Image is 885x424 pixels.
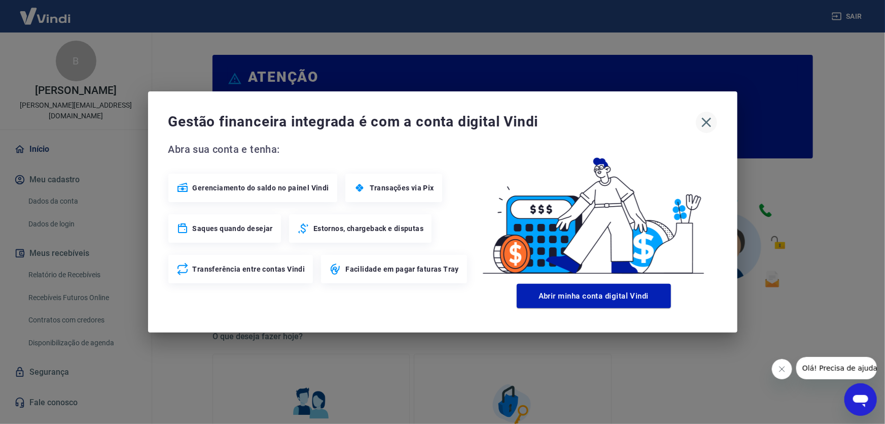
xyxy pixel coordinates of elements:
[517,284,671,308] button: Abrir minha conta digital Vindi
[844,383,877,416] iframe: Botão para abrir a janela de mensagens
[6,7,85,15] span: Olá! Precisa de ajuda?
[313,223,423,234] span: Estornos, chargeback e disputas
[193,264,305,274] span: Transferência entre contas Vindi
[168,141,471,157] span: Abra sua conta e tenha:
[345,264,459,274] span: Facilidade em pagar faturas Tray
[796,357,877,379] iframe: Mensagem da empresa
[772,359,792,379] iframe: Fechar mensagem
[370,183,434,193] span: Transações via Pix
[193,183,329,193] span: Gerenciamento do saldo no painel Vindi
[471,141,717,280] img: Good Billing
[168,112,696,132] span: Gestão financeira integrada é com a conta digital Vindi
[193,223,273,234] span: Saques quando desejar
